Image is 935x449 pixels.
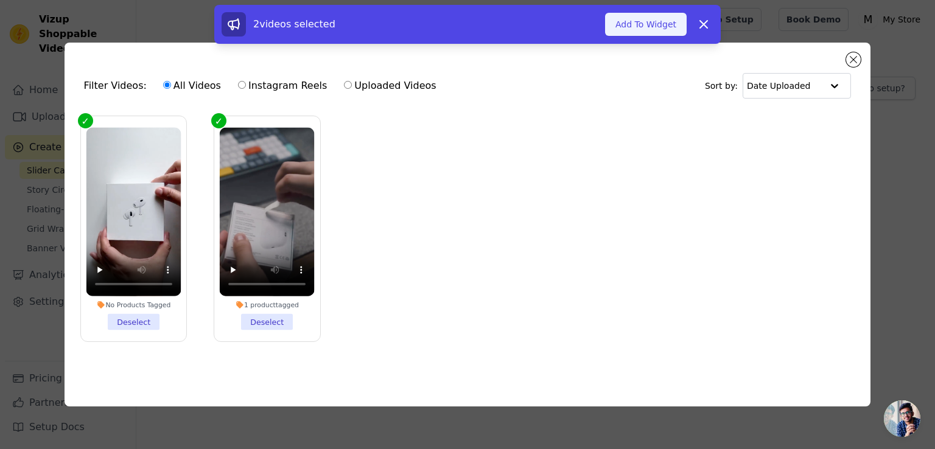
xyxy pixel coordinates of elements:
[884,400,920,437] a: Open chat
[163,78,222,94] label: All Videos
[846,52,861,67] button: Close modal
[605,13,687,36] button: Add To Widget
[705,73,852,99] div: Sort by:
[253,18,335,30] span: 2 videos selected
[220,301,315,309] div: 1 product tagged
[237,78,327,94] label: Instagram Reels
[343,78,436,94] label: Uploaded Videos
[86,301,181,309] div: No Products Tagged
[84,72,443,100] div: Filter Videos:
